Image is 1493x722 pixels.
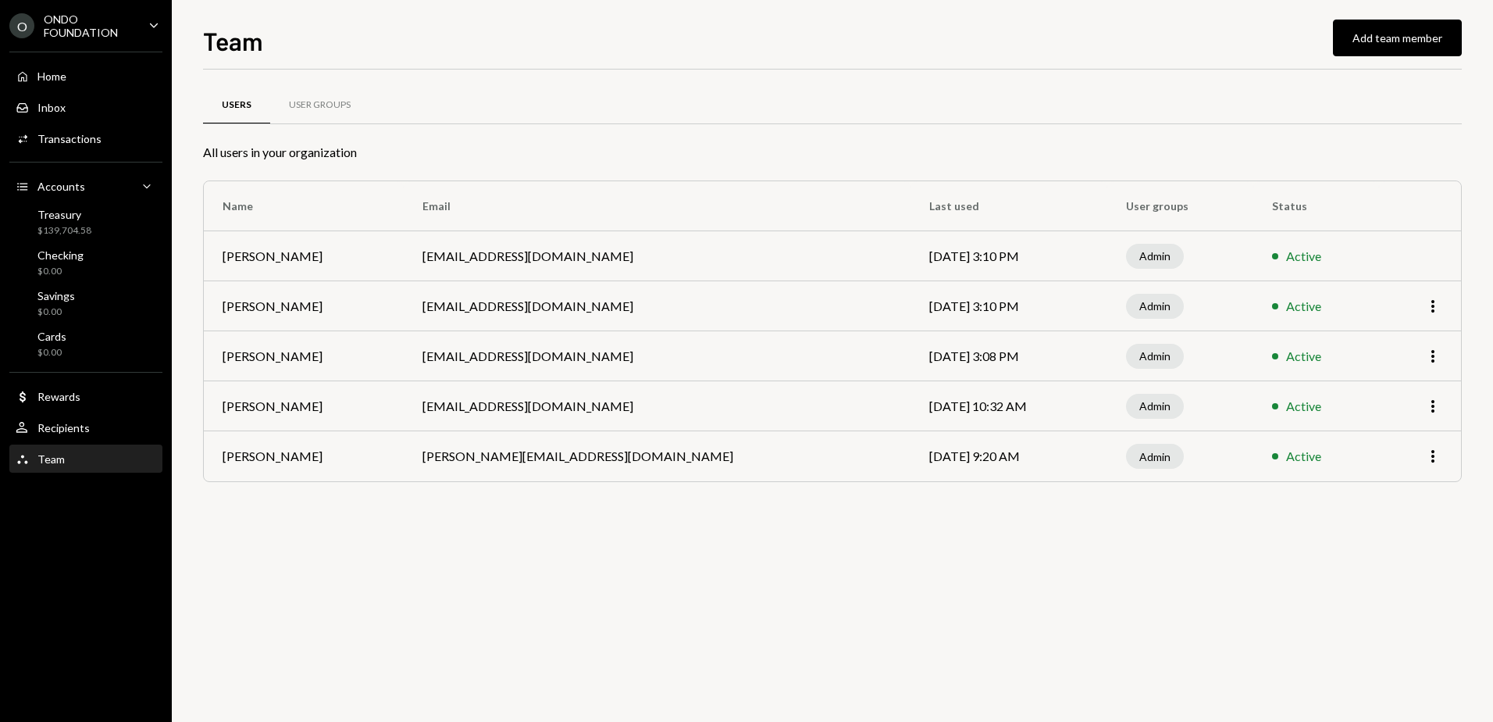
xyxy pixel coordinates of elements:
h1: Team [203,25,263,56]
td: [EMAIL_ADDRESS][DOMAIN_NAME] [404,381,910,431]
td: [DATE] 9:20 AM [910,431,1107,481]
button: Add team member [1333,20,1462,56]
div: Cards [37,330,66,343]
div: Treasury [37,208,91,221]
td: [EMAIL_ADDRESS][DOMAIN_NAME] [404,331,910,381]
th: Last used [910,181,1107,231]
div: Savings [37,289,75,302]
div: User Groups [289,98,351,112]
div: Admin [1126,244,1184,269]
a: Treasury$139,704.58 [9,203,162,241]
a: Accounts [9,172,162,200]
div: Admin [1126,294,1184,319]
div: Transactions [37,132,102,145]
td: [PERSON_NAME][EMAIL_ADDRESS][DOMAIN_NAME] [404,431,910,481]
div: Active [1286,447,1321,466]
div: Checking [37,248,84,262]
div: Admin [1126,394,1184,419]
th: Name [204,181,404,231]
td: [PERSON_NAME] [204,331,404,381]
td: [DATE] 3:10 PM [910,231,1107,281]
div: Active [1286,397,1321,416]
td: [EMAIL_ADDRESS][DOMAIN_NAME] [404,231,910,281]
div: Active [1286,297,1321,316]
td: [DATE] 3:08 PM [910,331,1107,381]
a: Recipients [9,413,162,441]
td: [DATE] 10:32 AM [910,381,1107,431]
div: Active [1286,347,1321,366]
th: Email [404,181,910,231]
a: Team [9,445,162,473]
td: [DATE] 3:10 PM [910,281,1107,331]
div: $0.00 [37,306,75,319]
div: All users in your organization [203,143,1462,162]
a: Inbox [9,93,162,121]
div: Rewards [37,390,80,403]
td: [EMAIL_ADDRESS][DOMAIN_NAME] [404,281,910,331]
td: [PERSON_NAME] [204,281,404,331]
a: Cards$0.00 [9,325,162,363]
a: Savings$0.00 [9,284,162,322]
div: O [9,13,34,38]
div: Admin [1126,444,1184,469]
a: Transactions [9,124,162,152]
div: Recipients [37,421,90,434]
a: Home [9,62,162,90]
td: [PERSON_NAME] [204,231,404,281]
div: Team [37,452,65,466]
th: User groups [1107,181,1252,231]
div: $0.00 [37,265,84,278]
div: Inbox [37,101,66,114]
td: [PERSON_NAME] [204,381,404,431]
a: Checking$0.00 [9,244,162,281]
div: Home [37,70,66,83]
div: Admin [1126,344,1184,369]
div: Accounts [37,180,85,193]
div: $0.00 [37,346,66,359]
a: Rewards [9,382,162,410]
div: ONDO FOUNDATION [44,13,136,39]
a: Users [203,85,270,125]
a: User Groups [270,85,369,125]
div: $139,704.58 [37,224,91,238]
th: Status [1253,181,1380,231]
div: Users [222,98,251,112]
div: Active [1286,247,1321,266]
td: [PERSON_NAME] [204,431,404,481]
